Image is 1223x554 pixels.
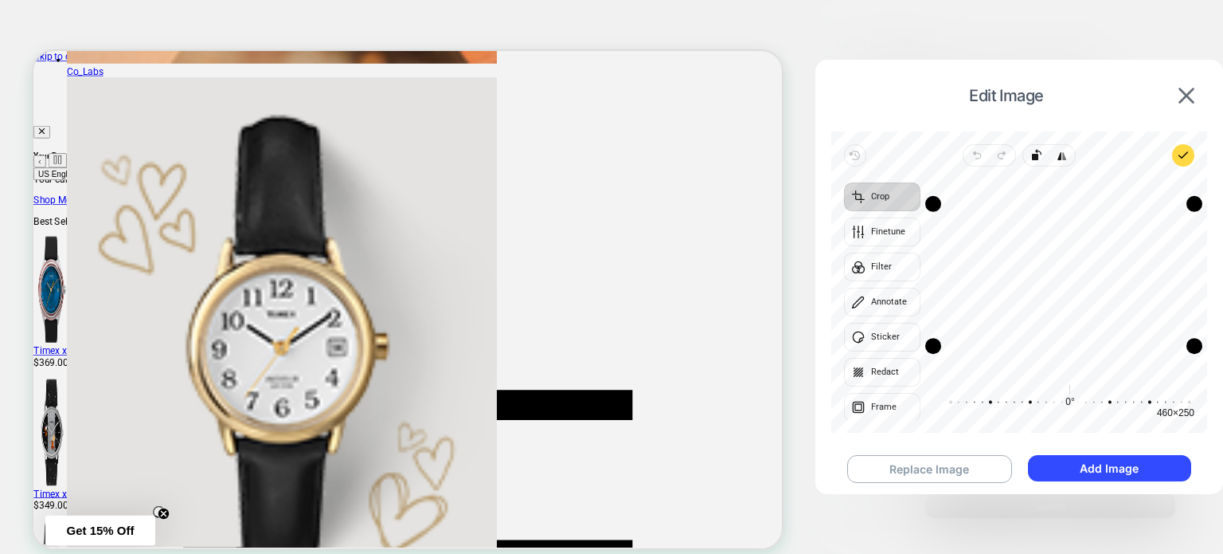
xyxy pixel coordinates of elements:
[925,204,941,346] div: Drag edge l
[925,338,941,354] div: Drag corner bl
[844,253,920,281] button: Filter
[933,196,1194,212] div: Drag edge t
[844,323,920,352] button: Sticker
[844,393,920,422] button: Frame
[925,196,941,212] div: Drag corner tl
[20,136,45,155] button: Pause Slideshow
[844,218,920,246] button: Finetune
[933,338,1194,354] div: Drag edge b
[6,158,75,170] span: US English ($)
[48,139,64,155] button: Next slide
[844,288,920,316] button: Annotate
[1028,455,1191,481] button: Add Image
[844,183,920,211] button: Crop
[847,455,1012,483] button: Replace Image
[844,358,920,387] button: Redact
